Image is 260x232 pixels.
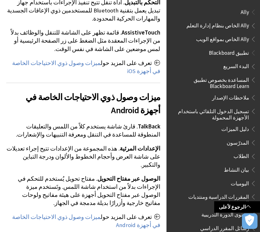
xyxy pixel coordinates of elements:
nav: Book outline for Anthology Ally Help [170,7,256,44]
span: المقررات الدراسية ومنتديات المجموعات [174,192,249,206]
span: المدرّسون [227,137,249,146]
span: Ally [241,7,249,15]
span: الطلاب [234,151,249,160]
span: Ally الخاص بنظام إدارة التعلم [186,21,249,29]
a: ميزات وصول ذوي الاحتياجات الخاصة في أجهزة Android [12,213,160,229]
span: الوصول عبر مفتاح التحويل [97,175,160,182]
span: AssistiveTouch [122,29,160,36]
span: اليوميات [231,178,249,187]
span: المساعدة بخصوص تطبيق Blackboard Learn [174,75,249,89]
p: . قائمة تظهر على الشاشة للتنقل والوظائف بدلاً من الإجراءات المعقدة مثل الضغط على زر الصفحة الرئيس... [6,29,160,53]
span: ملاحظات الإصدار [212,92,249,101]
span: البدء السريع [223,61,249,70]
p: تعرف على المزيد حول [6,213,160,229]
span: الإعدادات المرئية [120,145,160,152]
span: بيان النشاط [224,165,249,173]
h2: ميزات وصول ذوي الاحتياجات الخاصة في أجهزة Android [6,83,160,117]
span: تسجيل الدخول التلقائي باستخدام الأجهزة المحمولة [174,106,249,121]
button: فتح التفضيلات [242,213,258,229]
span: دليل الميزات [221,124,249,132]
span: TalkBack [138,123,160,130]
span: Ally الخاص بمواقع الويب [196,34,249,42]
p: تعرف على المزيد حول [6,59,160,75]
a: الرجوع لأعلى [214,201,260,213]
a: ميزات وصول ذوي الاحتياجات الخاصة في أجهزة iOS [12,59,160,75]
p: . هذه المجموعة من الإعدادات تتيح إجراء تعديلات على شاشة العرض وأحجام الخطوط والألوان ودرجة التباي... [6,145,160,169]
p: . قارئ شاشة يستخدم كلاً من اللمس والتعليقات المنطوقة للمساعدة في التنقل ومعرفة التنبيهات والإشعارات. [6,123,160,139]
span: تطبيق Blackboard [209,48,249,56]
span: رسائل المقرر الدراسي [200,223,249,231]
p: . مفتاح تحويل يُستخدم للتحكم في الإجراءات بدلاً من استخدام شاشة اللمس. وتَستخدم ميزة الوصول عبر م... [6,175,160,207]
span: محتوى الدورة التدريبية [201,210,249,218]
